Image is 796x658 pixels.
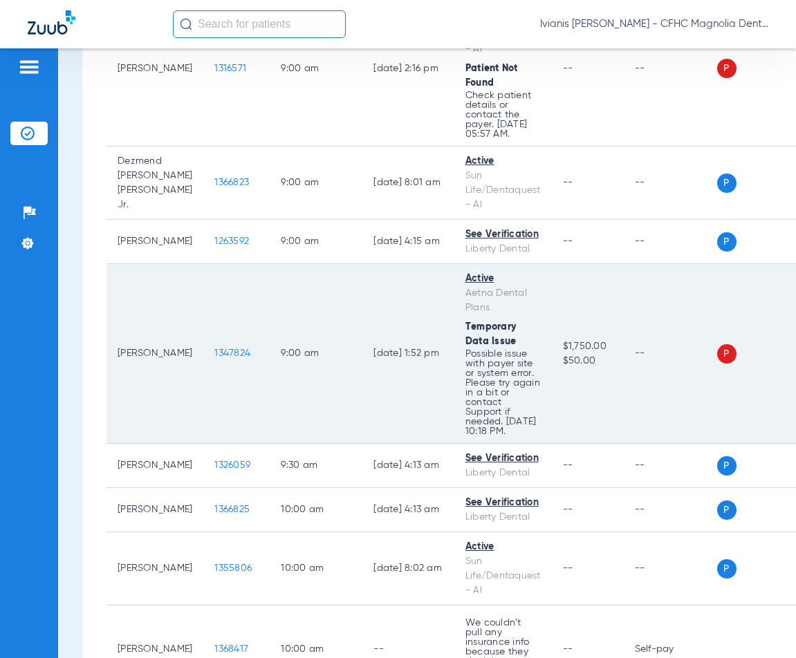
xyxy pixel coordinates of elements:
[563,505,573,514] span: --
[214,460,250,470] span: 1326059
[362,488,454,532] td: [DATE] 4:13 AM
[717,59,737,78] span: P
[465,242,541,256] div: Liberty Dental
[214,644,248,654] span: 1368417
[563,236,573,246] span: --
[107,220,203,264] td: [PERSON_NAME]
[624,220,717,264] td: --
[465,540,541,554] div: Active
[18,59,40,75] img: hamburger-icon
[180,18,192,30] img: Search Icon
[214,348,250,358] span: 1347824
[563,354,613,368] span: $50.00
[540,17,768,31] span: Ivianis [PERSON_NAME] - CFHC Magnolia Dental
[362,220,454,264] td: [DATE] 4:15 AM
[107,532,203,605] td: [PERSON_NAME]
[465,227,541,242] div: See Verification
[214,505,250,514] span: 1366825
[563,64,573,73] span: --
[270,488,362,532] td: 10:00 AM
[727,592,796,658] iframe: Chat Widget
[465,272,541,286] div: Active
[270,532,362,605] td: 10:00 AM
[465,466,541,480] div: Liberty Dental
[270,220,362,264] td: 9:00 AM
[465,451,541,466] div: See Verification
[465,496,541,510] div: See Verification
[465,554,541,598] div: Sun Life/Dentaquest - AI
[717,232,737,252] span: P
[270,444,362,488] td: 9:30 AM
[362,444,454,488] td: [DATE] 4:13 AM
[717,344,737,364] span: P
[624,444,717,488] td: --
[214,64,246,73] span: 1316571
[28,10,75,35] img: Zuub Logo
[563,563,573,573] span: --
[563,178,573,187] span: --
[624,488,717,532] td: --
[465,510,541,525] div: Liberty Dental
[563,339,613,354] span: $1,750.00
[270,264,362,444] td: 9:00 AM
[465,91,541,139] p: Check patient details or contact the payer. [DATE] 05:57 AM.
[465,322,517,346] span: Temporary Data Issue
[214,563,252,573] span: 1355806
[107,488,203,532] td: [PERSON_NAME]
[173,10,346,38] input: Search for patients
[624,532,717,605] td: --
[717,500,737,520] span: P
[717,456,737,476] span: P
[717,559,737,579] span: P
[465,286,541,315] div: Aetna Dental Plans
[214,178,249,187] span: 1366823
[624,147,717,220] td: --
[107,147,203,220] td: Dezmend [PERSON_NAME] [PERSON_NAME] Jr.
[270,147,362,220] td: 9:00 AM
[362,264,454,444] td: [DATE] 1:52 PM
[107,264,203,444] td: [PERSON_NAME]
[465,154,541,169] div: Active
[563,460,573,470] span: --
[465,349,541,436] p: Possible issue with payer site or system error. Please try again in a bit or contact Support if n...
[563,644,573,654] span: --
[465,64,518,88] span: Patient Not Found
[717,173,737,193] span: P
[624,264,717,444] td: --
[214,236,249,246] span: 1263592
[465,169,541,212] div: Sun Life/Dentaquest - AI
[362,532,454,605] td: [DATE] 8:02 AM
[362,147,454,220] td: [DATE] 8:01 AM
[107,444,203,488] td: [PERSON_NAME]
